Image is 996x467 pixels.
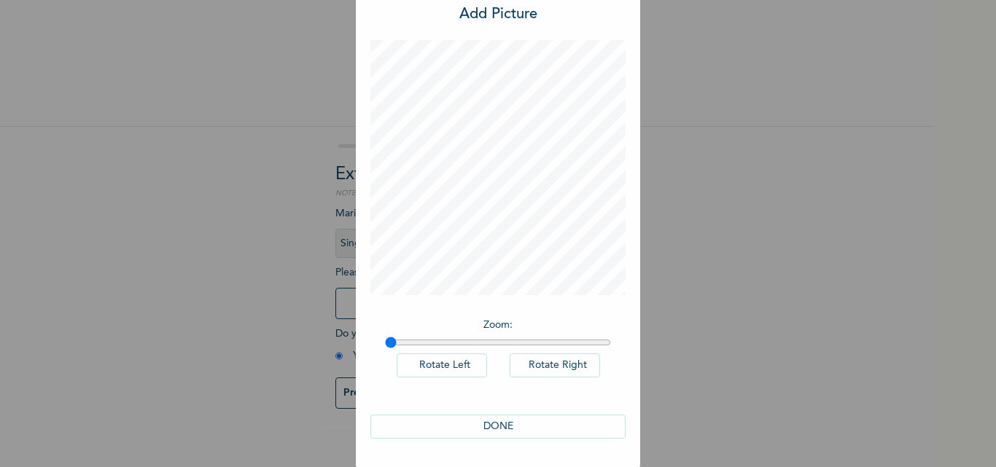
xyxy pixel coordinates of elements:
button: Rotate Right [510,353,600,377]
button: DONE [370,415,626,439]
h3: Add Picture [459,4,537,25]
button: Rotate Left [397,353,487,377]
span: Please add a recent Passport Photograph [335,267,598,326]
p: Zoom : [385,318,611,333]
